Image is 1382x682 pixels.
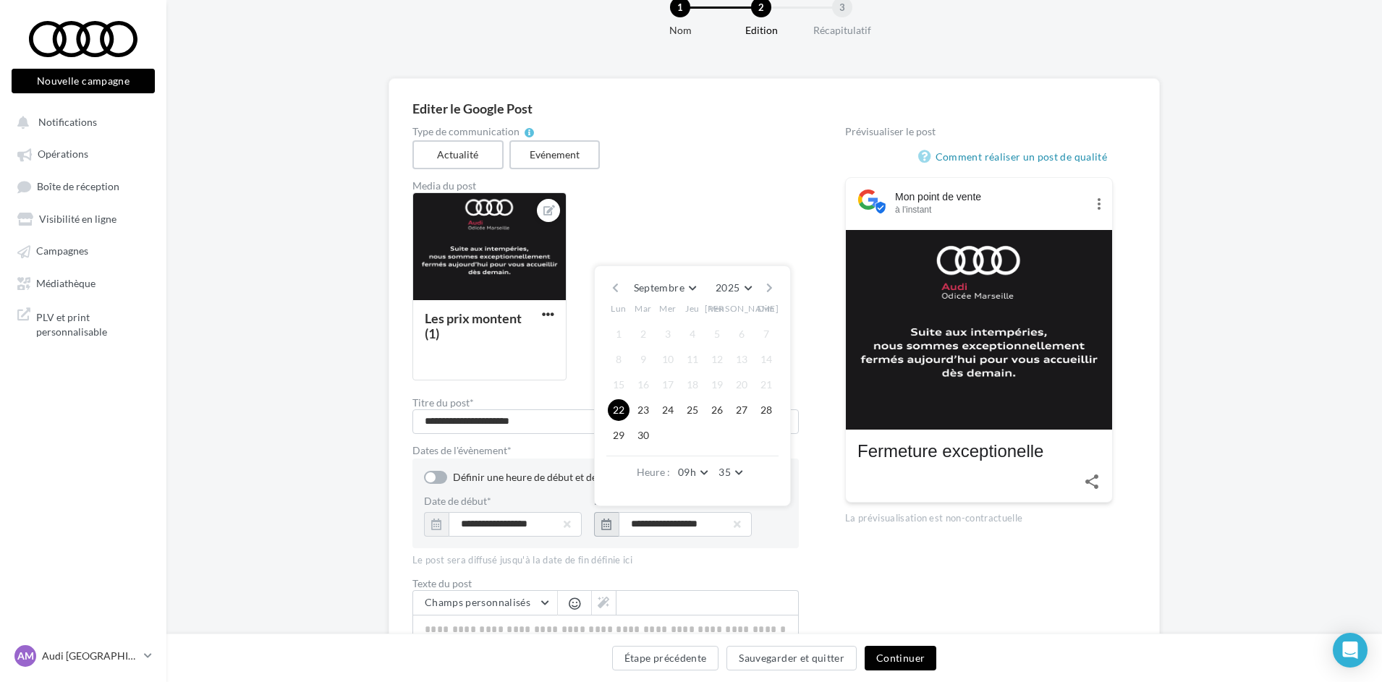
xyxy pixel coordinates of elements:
[594,496,739,506] label: Date de fin*
[731,399,753,421] button: 27
[412,181,799,191] div: Media du post
[635,302,652,315] span: Mar
[685,302,700,315] span: Jeu
[509,140,601,169] label: Evénement
[412,398,799,408] label: Titre du post
[796,23,889,38] div: Récapitulatif
[36,277,96,289] span: Médiathèque
[413,591,557,615] button: Champs personnalisés
[412,127,520,137] span: Type de communication
[9,270,158,296] a: Médiathèque
[412,548,799,567] div: Le post sera diffusé jusqu'à la date de fin définie ici
[657,399,679,421] button: 24
[755,323,777,345] button: 7
[1333,633,1368,668] div: Open Intercom Messenger
[608,323,629,345] button: 1
[36,307,149,338] span: PLV et print personnalisable
[731,374,753,396] button: 20
[425,596,530,608] span: Champs personnalisés
[846,230,1112,430] img: Les prix montent (1)
[682,323,703,345] button: 4
[657,374,679,396] button: 17
[9,302,158,344] a: PLV et print personnalisable
[424,471,611,483] label: Définir une heure de début et de fin
[895,189,1086,204] div: Mon point de vente
[716,281,739,294] span: 2025
[39,213,116,225] span: Visibilité en ligne
[715,23,807,38] div: Edition
[632,374,654,396] button: 16
[38,148,88,161] span: Opérations
[412,446,799,456] label: Dates de l'évènement*
[755,349,777,370] button: 14
[637,467,670,477] label: Heure :
[42,649,138,663] p: Audi [GEOGRAPHIC_DATA]
[706,349,728,370] button: 12
[657,323,679,345] button: 3
[36,245,88,257] span: Campagnes
[424,495,487,507] span: Date de début
[706,323,728,345] button: 5
[710,278,757,298] button: 2025
[755,374,777,396] button: 21
[726,646,857,670] button: Sauvegarder et quitter
[628,278,702,298] button: Septembre
[705,302,779,315] span: [PERSON_NAME]
[611,302,627,315] span: Lun
[9,205,158,231] a: Visibilité en ligne
[412,102,1136,115] div: Editer le Google Post
[731,323,753,345] button: 6
[716,462,748,482] button: 35
[17,649,34,663] span: AM
[9,140,158,166] a: Opérations
[675,462,713,482] button: 09h
[608,374,629,396] button: 15
[634,23,726,38] div: Nom
[706,399,728,421] button: 26
[612,646,719,670] button: Étape précédente
[608,425,629,446] button: 29
[634,281,684,294] span: Septembre
[425,310,522,341] div: Les prix montent (1)
[659,302,677,315] span: Mer
[632,399,654,421] button: 23
[12,69,155,93] button: Nouvelle campagne
[9,237,158,263] a: Campagnes
[657,349,679,370] button: 10
[845,506,1113,525] div: La prévisualisation est non-contractuelle
[608,349,629,370] button: 8
[38,116,97,128] span: Notifications
[9,173,158,200] a: Boîte de réception
[758,302,775,315] span: Dim
[755,399,777,421] button: 28
[845,127,1113,137] div: Prévisualiser le post
[678,466,696,478] span: 09h
[9,108,152,135] button: Notifications
[632,323,654,345] button: 2
[608,399,629,421] button: 22
[682,349,703,370] button: 11
[857,441,1101,461] div: Fermeture exceptionelle
[682,374,703,396] button: 18
[706,374,728,396] button: 19
[918,148,1113,166] a: Comment réaliser un post de qualité
[731,349,753,370] button: 13
[865,646,936,670] button: Continuer
[895,204,1086,216] div: à l'instant
[682,399,703,421] button: 25
[412,579,799,589] label: Texte du post
[632,425,654,446] button: 30
[718,466,731,478] span: 35
[412,140,504,169] label: Actualité
[12,642,155,670] a: AM Audi [GEOGRAPHIC_DATA]
[37,180,119,192] span: Boîte de réception
[632,349,654,370] button: 9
